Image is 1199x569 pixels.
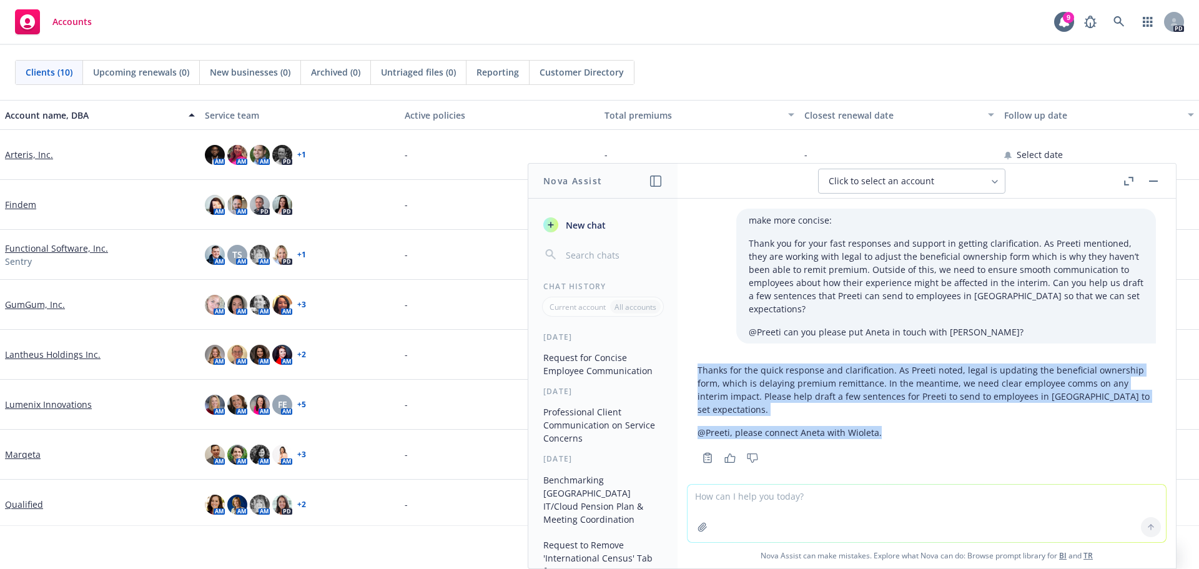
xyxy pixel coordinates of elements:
button: Active policies [400,100,599,130]
a: Arteris, Inc. [5,148,53,161]
button: Service team [200,100,400,130]
button: Follow up date [999,100,1199,130]
div: [DATE] [528,453,678,464]
span: - [405,448,408,461]
span: Nova Assist can make mistakes. Explore what Nova can do: Browse prompt library for and [683,543,1171,568]
img: photo [205,345,225,365]
img: photo [205,195,225,215]
img: photo [227,295,247,315]
img: photo [250,395,270,415]
a: TR [1083,550,1093,561]
img: photo [272,145,292,165]
p: Current account [550,302,606,312]
img: photo [227,395,247,415]
span: Reporting [476,66,519,79]
img: photo [250,445,270,465]
a: Functional Software, Inc. [5,242,108,255]
button: Total premiums [599,100,799,130]
button: Click to select an account [818,169,1005,194]
div: Active policies [405,109,595,122]
img: photo [250,345,270,365]
div: Account name, DBA [5,109,181,122]
a: Findem [5,198,36,211]
div: [DATE] [528,332,678,342]
div: Chat History [528,281,678,292]
img: photo [205,445,225,465]
div: Service team [205,109,395,122]
img: photo [227,145,247,165]
img: photo [227,345,247,365]
a: Qualified [5,498,43,511]
img: photo [205,145,225,165]
span: Customer Directory [540,66,624,79]
span: New businesses (0) [210,66,290,79]
a: + 2 [297,351,306,359]
img: photo [250,145,270,165]
div: 9 [1063,12,1074,23]
span: - [804,148,807,161]
img: photo [272,495,292,515]
button: Closest renewal date [799,100,999,130]
p: make more concise: [749,214,1143,227]
span: Sentry [5,255,32,268]
img: photo [250,295,270,315]
img: photo [272,195,292,215]
span: - [405,348,408,361]
h1: Nova Assist [543,174,602,187]
button: Benchmarking [GEOGRAPHIC_DATA] IT/Cloud Pension Plan & Meeting Coordination [538,470,668,530]
span: Accounts [52,17,92,27]
a: Lumenix Innovations [5,398,92,411]
p: All accounts [614,302,656,312]
span: - [604,148,608,161]
input: Search chats [563,246,663,264]
a: + 3 [297,301,306,309]
a: + 1 [297,251,306,259]
span: TS [232,248,242,261]
a: GumGum, Inc. [5,298,65,311]
span: - [405,498,408,511]
a: Lantheus Holdings Inc. [5,348,101,361]
img: photo [227,195,247,215]
img: photo [272,445,292,465]
span: New chat [563,219,606,232]
span: Untriaged files (0) [381,66,456,79]
span: Click to select an account [829,175,934,187]
span: FE [278,398,287,411]
img: photo [205,395,225,415]
a: BI [1059,550,1067,561]
span: - [405,148,408,161]
div: [DATE] [528,386,678,397]
div: Total premiums [604,109,781,122]
span: Archived (0) [311,66,360,79]
a: + 5 [297,401,306,408]
a: + 2 [297,501,306,508]
span: - [405,248,408,261]
img: photo [272,345,292,365]
p: @Preeti can you please put Aneta in touch with [PERSON_NAME]? [749,325,1143,339]
a: Marqeta [5,448,41,461]
img: photo [272,245,292,265]
img: photo [250,495,270,515]
a: Search [1107,9,1132,34]
img: photo [250,245,270,265]
img: photo [250,195,270,215]
span: Select date [1017,148,1063,161]
a: + 1 [297,151,306,159]
div: Follow up date [1004,109,1180,122]
img: photo [205,245,225,265]
span: Upcoming renewals (0) [93,66,189,79]
img: photo [205,495,225,515]
a: Accounts [10,4,97,39]
button: Request for Concise Employee Communication [538,347,668,381]
img: photo [272,295,292,315]
button: Thumbs down [743,449,762,467]
span: Clients (10) [26,66,72,79]
div: Closest renewal date [804,109,980,122]
img: photo [227,495,247,515]
button: New chat [538,214,668,236]
button: Professional Client Communication on Service Concerns [538,402,668,448]
a: Report a Bug [1078,9,1103,34]
p: Thank you for your fast responses and support in getting clarification. As Preeti mentioned, they... [749,237,1143,315]
img: photo [227,445,247,465]
p: @Preeti, please connect Aneta with Wioleta. [698,426,1156,439]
